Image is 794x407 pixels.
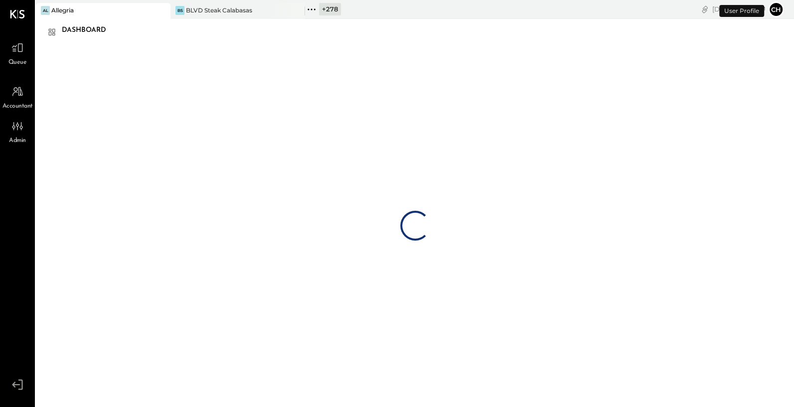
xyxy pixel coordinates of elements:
div: BLVD Steak Calabasas [186,6,252,14]
div: [DATE] [712,4,766,14]
span: Queue [8,58,27,67]
a: Admin [0,117,34,145]
div: Dashboard [62,22,116,38]
div: + 278 [319,3,341,15]
span: Accountant [2,102,33,111]
span: Admin [9,136,26,145]
div: User Profile [719,5,764,17]
div: Al [41,6,50,15]
button: Ch [768,1,784,17]
a: Accountant [0,82,34,111]
div: copy link [700,4,710,14]
div: Allegria [51,6,74,14]
a: Queue [0,38,34,67]
div: BS [175,6,184,15]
